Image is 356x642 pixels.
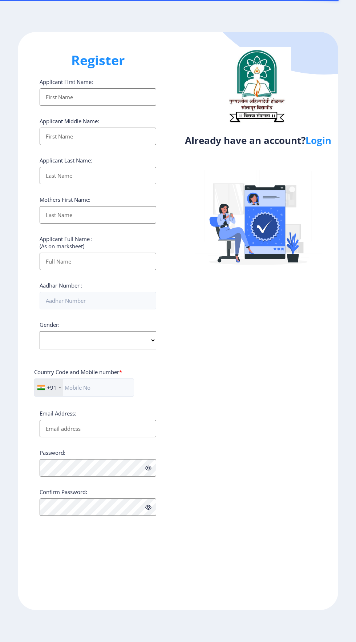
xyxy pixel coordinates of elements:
[40,78,93,85] label: Applicant First Name:
[195,156,322,283] img: Verified-rafiki.svg
[40,88,156,106] input: First Name
[40,488,87,495] label: Confirm Password:
[40,157,92,164] label: Applicant Last Name:
[40,449,65,456] label: Password:
[34,378,134,397] input: Mobile No
[34,368,122,376] label: Country Code and Mobile number
[183,135,333,146] h4: Already have an account?
[40,420,156,437] input: Email address
[40,206,156,224] input: Last Name
[40,128,156,145] input: First Name
[40,292,156,309] input: Aadhar Number
[40,321,60,328] label: Gender:
[306,134,331,147] a: Login
[40,196,90,203] label: Mothers First Name:
[40,235,93,250] label: Applicant Full Name : (As on marksheet)
[40,282,82,289] label: Aadhar Number :
[47,384,57,391] div: +91
[40,167,156,184] input: Last Name
[40,117,99,125] label: Applicant Middle Name:
[40,410,76,417] label: Email Address:
[222,47,291,125] img: logo
[40,52,156,69] h1: Register
[40,253,156,270] input: Full Name
[35,379,63,396] div: India (भारत): +91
